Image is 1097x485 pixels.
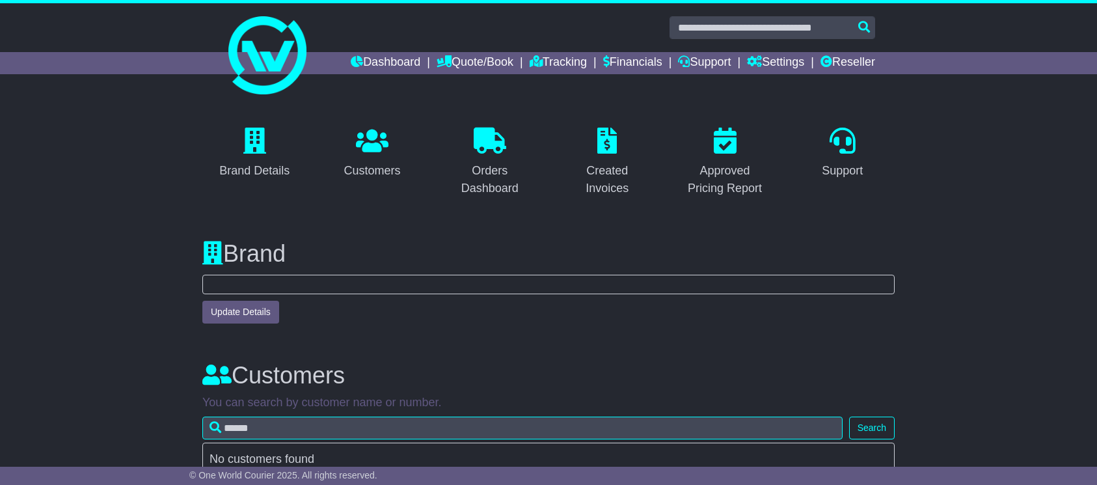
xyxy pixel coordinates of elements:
[747,52,804,74] a: Settings
[202,241,895,267] h3: Brand
[202,363,895,389] h3: Customers
[446,162,534,197] div: Orders Dashboard
[681,162,769,197] div: Approved Pricing Report
[351,52,420,74] a: Dashboard
[530,52,587,74] a: Tracking
[820,52,875,74] a: Reseller
[202,301,279,324] button: Update Details
[555,123,660,202] a: Created Invoices
[678,52,731,74] a: Support
[202,396,895,410] p: You can search by customer name or number.
[344,162,400,180] div: Customers
[603,52,662,74] a: Financials
[673,123,778,202] a: Approved Pricing Report
[437,123,542,202] a: Orders Dashboard
[822,162,863,180] div: Support
[849,417,895,439] button: Search
[189,470,377,480] span: © One World Courier 2025. All rights reserved.
[437,52,513,74] a: Quote/Book
[813,123,871,184] a: Support
[210,452,887,467] div: No customers found
[563,162,651,197] div: Created Invoices
[219,162,290,180] div: Brand Details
